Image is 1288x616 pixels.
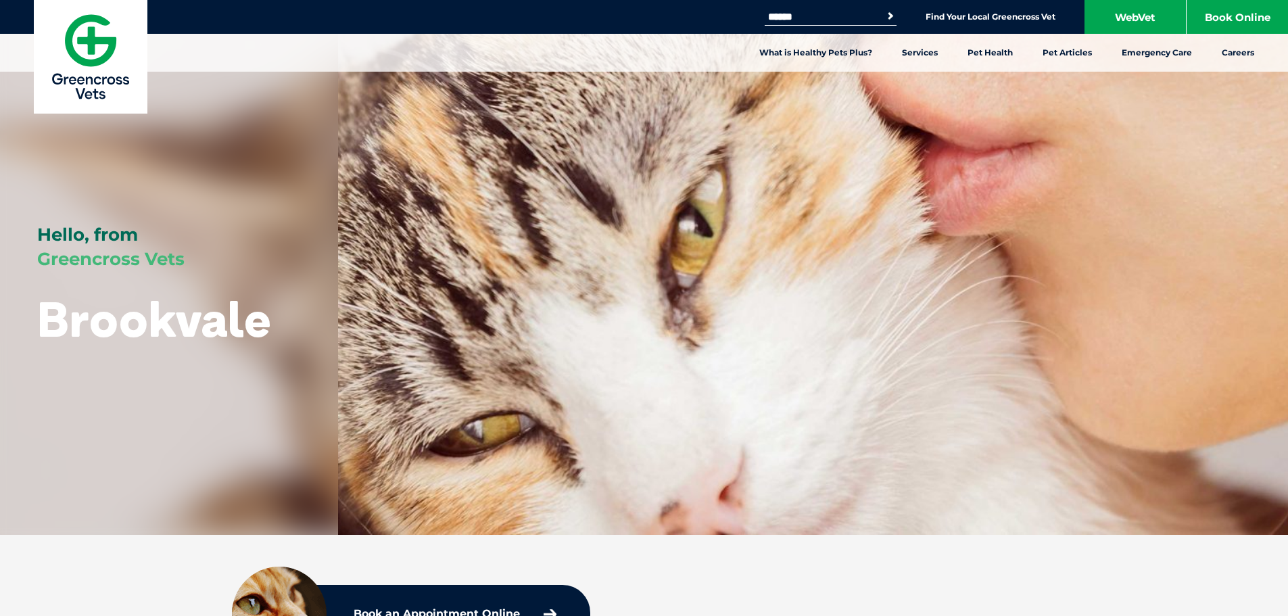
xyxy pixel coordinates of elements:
[884,9,897,23] button: Search
[1028,34,1107,72] a: Pet Articles
[37,248,185,270] span: Greencross Vets
[1207,34,1269,72] a: Careers
[37,292,272,346] h1: Brookvale
[744,34,887,72] a: What is Healthy Pets Plus?
[926,11,1055,22] a: Find Your Local Greencross Vet
[37,224,138,245] span: Hello, from
[953,34,1028,72] a: Pet Health
[887,34,953,72] a: Services
[1107,34,1207,72] a: Emergency Care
